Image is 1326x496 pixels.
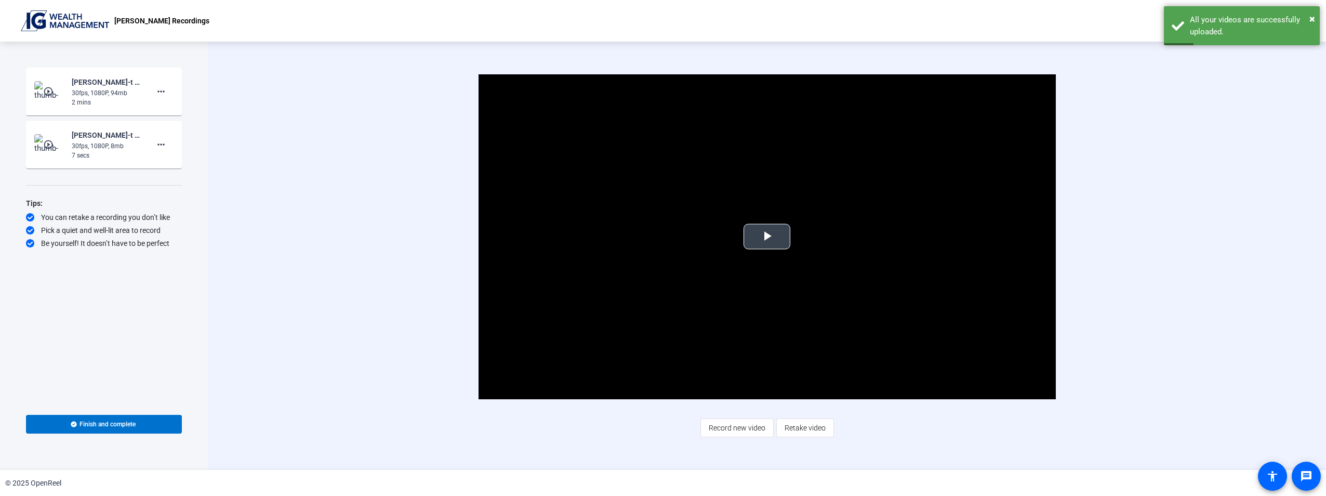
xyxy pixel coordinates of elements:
[72,141,141,151] div: 30fps, 1080P, 8mb
[72,151,141,160] div: 7 secs
[26,197,182,210] div: Tips:
[26,212,182,223] div: You can retake a recording you don’t like
[1300,470,1312,482] mat-icon: message
[155,85,167,98] mat-icon: more_horiz
[79,420,136,428] span: Finish and complete
[1309,12,1315,25] span: ×
[34,134,65,155] img: thumb-nail
[1309,11,1315,27] button: Close
[1190,14,1312,37] div: All your videos are successfully uploaded.
[1266,470,1279,482] mat-icon: accessibility
[700,419,774,437] button: Record new video
[744,224,790,250] button: Play Video
[26,238,182,249] div: Be yourself! It doesn’t have to be perfect
[72,88,141,98] div: 30fps, 1080P, 94mb
[114,15,209,27] p: [PERSON_NAME] Recordings
[776,419,834,437] button: Retake video
[21,10,109,31] img: OpenReel logo
[155,138,167,151] mat-icon: more_horiz
[72,98,141,107] div: 2 mins
[5,478,61,489] div: © 2025 OpenReel
[72,129,141,141] div: [PERSON_NAME]-t [PERSON_NAME]-Corporate Channel Welcome Video-[PERSON_NAME]-t [PERSON_NAME] Recor...
[34,81,65,102] img: thumb-nail
[26,225,182,236] div: Pick a quiet and well-lit area to record
[72,76,141,88] div: [PERSON_NAME]-t [PERSON_NAME]-Corporate Channel Welcome Video-[PERSON_NAME]-t [PERSON_NAME] Recor...
[43,139,56,150] mat-icon: play_circle_outline
[43,86,56,97] mat-icon: play_circle_outline
[785,418,826,438] span: Retake video
[26,415,182,434] button: Finish and complete
[479,74,1056,399] div: Video Player
[709,418,765,438] span: Record new video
